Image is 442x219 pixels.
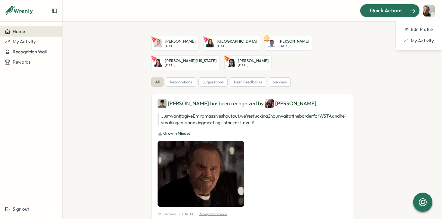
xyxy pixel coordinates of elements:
[265,99,274,108] img: Mitch Mingay
[265,36,312,51] a: 1Adrian Pidor[PERSON_NAME][DATE]
[155,79,160,85] span: all
[151,55,219,70] a: Monica Montana[PERSON_NAME][US_STATE][DATE]
[158,99,347,108] div: [PERSON_NAME] has been recognized by
[158,131,347,136] p: ⛰️ Growth Mindset
[234,79,262,85] span: peer feedbacks
[268,39,276,47] img: Adrian Pidor
[165,39,196,44] p: [PERSON_NAME]
[217,39,257,44] p: [GEOGRAPHIC_DATA]
[404,26,434,33] div: Edit Profile
[265,99,316,108] div: [PERSON_NAME]
[179,211,180,217] p: |
[273,79,287,85] span: surveys
[203,36,260,51] a: Dallas[GEOGRAPHIC_DATA][DATE]
[165,63,217,67] p: [DATE]
[13,49,47,55] span: Recognition Wall
[51,8,57,14] button: Expand sidebar
[401,24,437,35] a: Edit Profile
[154,39,162,47] img: Kristoffer Hansen
[151,36,198,51] a: Kristoffer Hansen[PERSON_NAME][DATE]
[158,211,176,217] span: Everyone
[266,36,268,40] text: 1
[238,58,269,64] p: [PERSON_NAME]
[404,37,434,44] div: My Activity
[13,206,29,212] span: Sign out
[158,113,347,126] p: Just want to give Emir a massive shout out, we’re stuck in a 2 hour wait at the border for WSTA a...
[278,39,309,44] p: [PERSON_NAME]
[423,5,435,16] img: Sofia Fajardo
[227,58,235,67] img: Lynda Chau
[224,55,272,70] a: Lynda Chau[PERSON_NAME][DATE]
[182,211,193,217] p: [DATE]
[170,79,192,85] span: recognitions
[13,59,31,65] span: Rewards
[195,211,196,217] p: |
[154,58,162,67] img: Monica Montana
[202,79,224,85] span: suggestions
[401,35,437,46] a: My Activity
[158,141,244,207] img: Recognition Image
[278,44,309,48] p: [DATE]
[199,211,227,217] p: Recognize someone
[165,44,196,48] p: [DATE]
[360,4,420,17] button: Quick Actions
[13,28,25,34] span: Home
[217,44,257,48] p: [DATE]
[13,39,36,44] span: My Activity
[370,7,403,14] span: Quick Actions
[158,99,167,108] img: Emir Nukovic
[206,39,214,47] img: Dallas
[238,63,269,67] p: [DATE]
[165,58,217,64] p: [PERSON_NAME][US_STATE]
